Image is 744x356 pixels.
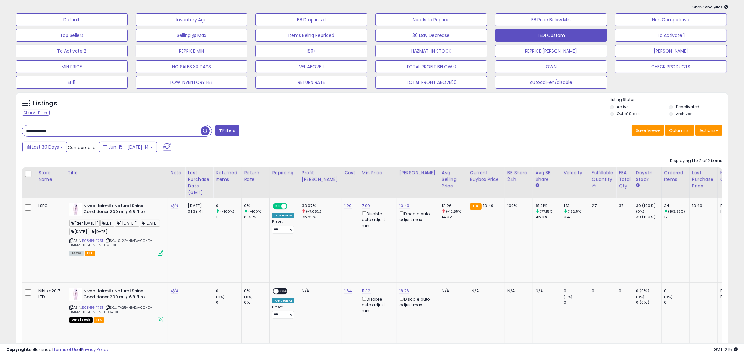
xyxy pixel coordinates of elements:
[99,142,157,152] button: Jun-15 - [DATE]-14
[255,13,367,26] button: BB Drop in 7d
[216,300,241,305] div: 0
[714,347,738,353] span: 2025-08-14 12:15 GMT
[507,288,528,294] div: N/A
[564,214,589,220] div: 0.4
[274,204,282,209] span: ON
[344,288,352,294] a: 1.64
[69,228,89,235] span: [DATE]
[540,209,554,214] small: (77.15%)
[136,76,248,89] button: LOW INVENTORY FEE
[536,203,561,209] div: 81.31%
[665,125,694,136] button: Columns
[362,203,370,209] a: 7.99
[32,144,59,150] span: Last 30 Days
[171,288,178,294] a: N/A
[255,60,367,73] button: VEL ABOVE 1
[22,110,50,116] div: Clear All Filters
[495,13,607,26] button: BB Price Below Min
[362,170,394,176] div: Min Price
[94,317,104,323] span: FBA
[483,203,493,209] span: 13.49
[592,203,611,209] div: 27
[171,203,178,209] a: N/A
[69,288,163,322] div: ASIN:
[636,209,645,214] small: (0%)
[272,305,294,319] div: Preset:
[6,347,108,353] div: seller snap | |
[16,13,128,26] button: Default
[610,97,728,103] p: Listing States:
[244,300,269,305] div: 0%
[136,60,248,73] button: NO SALES 30 DAYS
[279,289,289,294] span: OFF
[38,288,60,299] div: Nikilko2017 LTD.
[81,347,108,353] a: Privacy Policy
[248,209,263,214] small: (-100%)
[115,220,140,227] span: " [DATE]""
[636,203,661,209] div: 30 (100%)
[664,300,689,305] div: 0
[140,220,160,227] span: [DATE]
[69,288,82,301] img: 31dKckj93JL._SL40_.jpg
[22,142,67,152] button: Last 30 Days
[215,125,239,136] button: Filters
[69,203,82,216] img: 31dKckj93JL._SL40_.jpg
[676,111,693,116] label: Archived
[90,228,109,235] span: [DATE]
[344,170,357,176] div: Cost
[69,317,93,323] span: All listings that are currently out of stock and unavailable for purchase on Amazon
[615,13,727,26] button: Non Competitive
[69,220,100,227] span: ""tier [DATE]"
[636,300,661,305] div: 0 (0%)
[399,170,437,176] div: [PERSON_NAME]
[615,29,727,42] button: To Activate 1
[16,29,128,42] button: Top Sellers
[375,29,487,42] button: 30 Day Decrease
[136,29,248,42] button: Selling @ Max
[255,45,367,57] button: 180+
[69,203,163,255] div: ASIN:
[495,76,607,89] button: Autoadj-en/disable
[375,60,487,73] button: TOTAL PROFIT BELOW 0
[720,209,741,214] div: FBM: 2
[495,29,607,42] button: TEDI Custom
[69,305,152,314] span: | SKU: TA25-NIVEA-COND-HAIRMILK-SHINE-200-CA-X1
[507,170,530,183] div: BB Share 24h.
[362,296,392,314] div: Disable auto adjust min
[244,170,267,183] div: Return Rate
[100,220,114,227] span: ELI11
[495,60,607,73] button: OWN
[362,288,371,294] a: 11.32
[302,288,337,294] div: N/A
[472,288,479,294] span: N/A
[272,220,294,234] div: Preset:
[272,298,294,303] div: Amazon AI
[136,45,248,57] button: REPRICE MIN
[188,170,211,196] div: Last Purchase Date (GMT)
[632,125,664,136] button: Save View
[692,203,713,209] div: 13.49
[375,13,487,26] button: Needs to Reprice
[53,347,80,353] a: Terms of Use
[85,251,95,256] span: FBA
[302,170,339,183] div: Profit [PERSON_NAME]
[216,294,225,299] small: (0%)
[664,170,687,183] div: Ordered Items
[108,144,149,150] span: Jun-15 - [DATE]-14
[536,214,561,220] div: 45.9%
[592,288,611,294] div: 0
[69,251,84,256] span: All listings currently available for purchase on Amazon
[188,203,208,214] div: [DATE] 01:39:41
[695,125,722,136] button: Actions
[670,158,722,164] div: Displaying 1 to 2 of 2 items
[669,127,689,134] span: Columns
[255,29,367,42] button: Items Being Repriced
[16,45,128,57] button: To Activate 2
[171,170,183,176] div: Note
[399,203,410,209] a: 13.49
[692,170,715,189] div: Last Purchase Price
[16,76,128,89] button: ELI11
[442,214,467,220] div: 14.02
[38,170,62,183] div: Store Name
[720,288,741,294] div: FBA: n/a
